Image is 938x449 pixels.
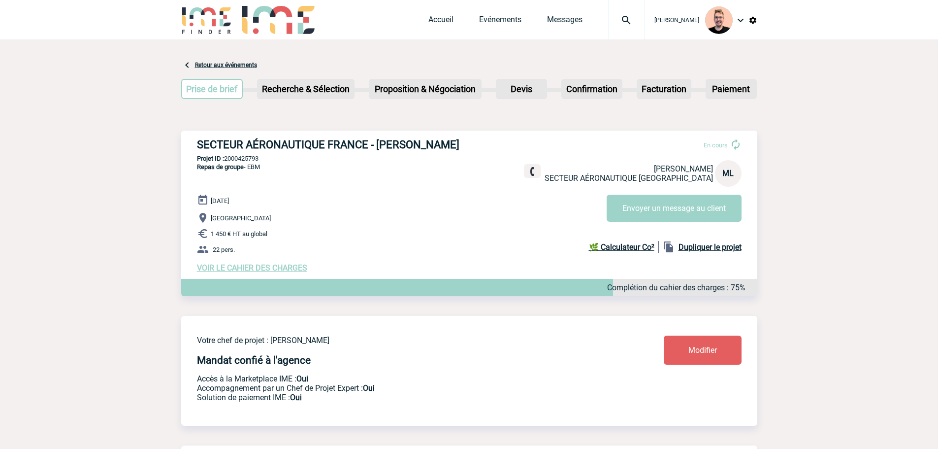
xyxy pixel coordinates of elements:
span: En cours [704,141,728,149]
button: Envoyer un message au client [607,195,742,222]
p: Prise de brief [182,80,242,98]
p: Paiement [707,80,756,98]
p: Votre chef de projet : [PERSON_NAME] [197,336,606,345]
p: Recherche & Sélection [258,80,354,98]
a: Retour aux événements [195,62,257,69]
span: [PERSON_NAME] [654,164,713,173]
a: Accueil [428,15,453,29]
h4: Mandat confié à l'agence [197,354,311,366]
p: Conformité aux process achat client, Prise en charge de la facturation, Mutualisation de plusieur... [197,393,606,402]
span: [DATE] [211,197,229,205]
p: 2000425793 [181,155,757,162]
span: - EBM [197,163,260,171]
p: Proposition & Négociation [370,80,481,98]
a: Evénements [479,15,521,29]
span: 1 450 € HT au global [211,230,267,238]
span: 22 pers. [213,246,235,253]
b: 🌿 Calculateur Co² [589,242,654,252]
img: fixe.png [528,167,537,176]
b: Oui [290,393,302,402]
span: ML [722,169,734,178]
b: Projet ID : [197,155,224,162]
span: [GEOGRAPHIC_DATA] [211,214,271,222]
b: Oui [296,374,308,383]
b: Dupliquer le projet [679,242,742,252]
span: Modifier [688,345,717,355]
a: Messages [547,15,582,29]
a: 🌿 Calculateur Co² [589,241,659,253]
b: Oui [363,383,375,393]
p: Confirmation [562,80,621,98]
img: file_copy-black-24dp.png [663,241,675,253]
h3: SECTEUR AÉRONAUTIQUE FRANCE - [PERSON_NAME] [197,138,492,151]
p: Accès à la Marketplace IME : [197,374,606,383]
span: Repas de groupe [197,163,244,171]
span: SECTEUR AÉRONAUTIQUE [GEOGRAPHIC_DATA] [545,173,713,183]
p: Devis [497,80,546,98]
a: VOIR LE CAHIER DES CHARGES [197,263,307,273]
span: [PERSON_NAME] [654,17,699,24]
p: Prestation payante [197,383,606,393]
p: Facturation [638,80,690,98]
img: IME-Finder [181,6,232,34]
img: 129741-1.png [705,6,733,34]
